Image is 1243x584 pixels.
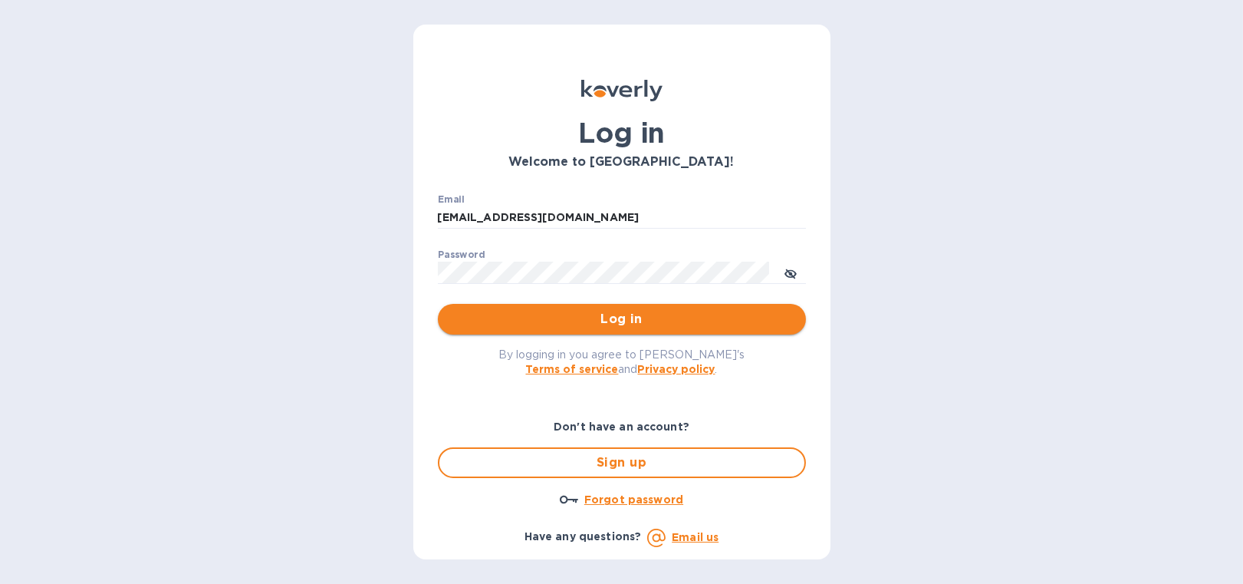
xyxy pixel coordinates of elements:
[438,206,806,229] input: Enter email address
[581,80,663,101] img: Koverly
[450,310,794,328] span: Log in
[498,348,745,375] span: By logging in you agree to [PERSON_NAME]'s and .
[672,531,719,543] a: Email us
[438,447,806,478] button: Sign up
[438,155,806,170] h3: Welcome to [GEOGRAPHIC_DATA]!
[438,195,465,204] label: Email
[438,250,485,259] label: Password
[584,493,683,506] u: Forgot password
[452,454,792,472] span: Sign up
[438,304,806,335] button: Log in
[438,117,806,149] h1: Log in
[526,363,619,375] a: Terms of service
[524,530,642,543] b: Have any questions?
[554,421,689,433] b: Don't have an account?
[775,257,806,288] button: toggle password visibility
[638,363,715,375] a: Privacy policy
